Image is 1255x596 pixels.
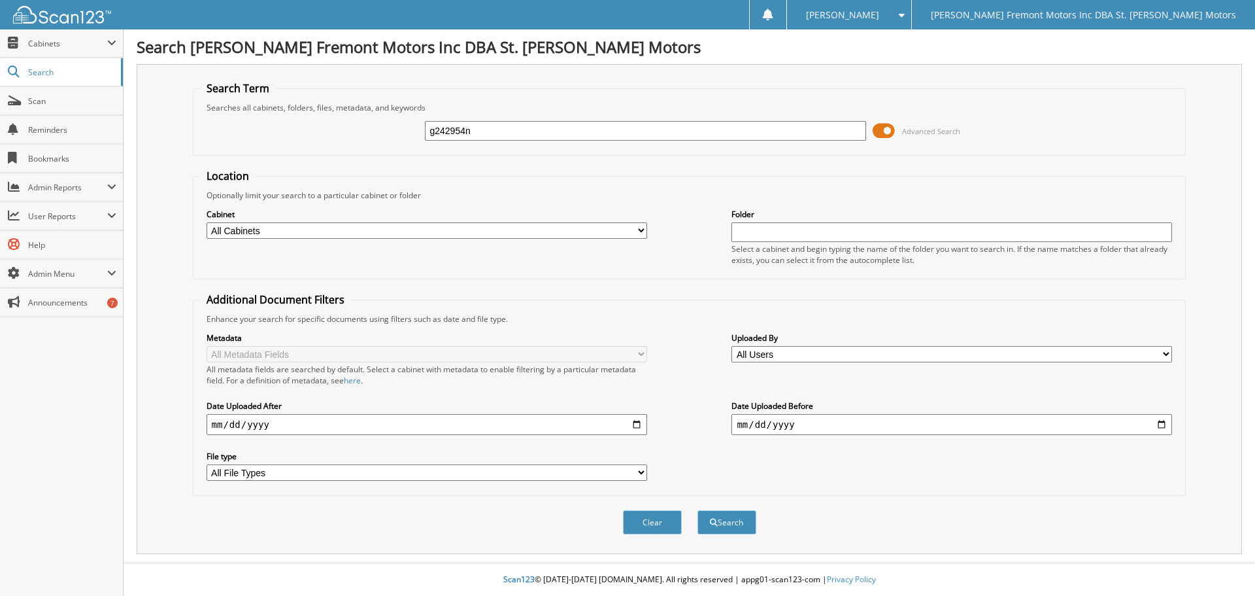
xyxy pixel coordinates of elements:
input: start [207,414,647,435]
a: here [344,375,361,386]
span: User Reports [28,211,107,222]
label: Date Uploaded Before [731,400,1172,412]
span: Advanced Search [902,126,960,136]
div: Enhance your search for specific documents using filters such as date and file type. [200,313,1179,324]
span: Admin Menu [28,268,107,279]
span: [PERSON_NAME] [806,11,879,19]
label: Metadata [207,332,647,343]
div: Searches all cabinets, folders, files, metadata, and keywords [200,102,1179,113]
label: File type [207,451,647,462]
span: Cabinets [28,38,107,49]
span: Bookmarks [28,153,116,164]
span: Admin Reports [28,182,107,193]
span: Help [28,239,116,251]
span: Scan123 [503,574,535,585]
legend: Search Term [200,81,276,96]
label: Cabinet [207,209,647,220]
legend: Additional Document Filters [200,292,351,307]
button: Clear [623,510,682,535]
span: Scan [28,96,116,107]
div: Select a cabinet and begin typing the name of the folder you want to search in. If the name match... [731,243,1172,266]
a: Privacy Policy [827,574,876,585]
h1: Search [PERSON_NAME] Fremont Motors Inc DBA St. [PERSON_NAME] Motors [137,36,1242,58]
legend: Location [200,169,256,183]
div: 7 [107,298,118,308]
button: Search [697,510,756,535]
div: © [DATE]-[DATE] [DOMAIN_NAME]. All rights reserved | appg01-scan123-com | [124,564,1255,596]
label: Uploaded By [731,332,1172,343]
img: scan123-logo-white.svg [13,6,111,24]
input: end [731,414,1172,435]
div: Optionally limit your search to a particular cabinet or folder [200,190,1179,201]
span: Search [28,67,114,78]
span: Reminders [28,124,116,135]
label: Folder [731,209,1172,220]
label: Date Uploaded After [207,400,647,412]
span: Announcements [28,297,116,308]
span: [PERSON_NAME] Fremont Motors Inc DBA St. [PERSON_NAME] Motors [931,11,1236,19]
div: All metadata fields are searched by default. Select a cabinet with metadata to enable filtering b... [207,364,647,386]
